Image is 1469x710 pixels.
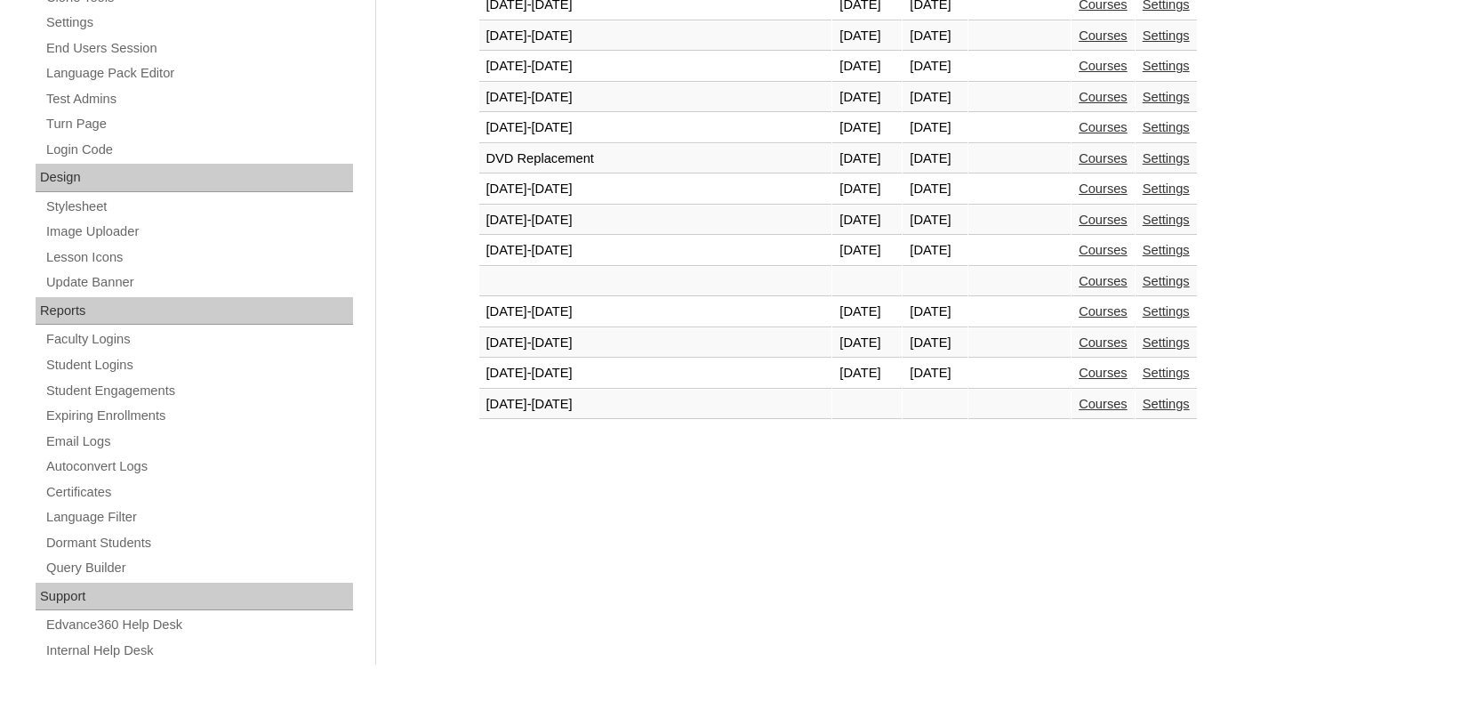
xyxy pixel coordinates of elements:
[44,12,353,34] a: Settings
[44,62,353,85] a: Language Pack Editor
[479,21,832,52] td: [DATE]-[DATE]
[1079,304,1128,319] a: Courses
[1079,151,1128,165] a: Courses
[1143,120,1190,134] a: Settings
[44,88,353,110] a: Test Admins
[1143,90,1190,104] a: Settings
[1143,243,1190,257] a: Settings
[832,236,902,266] td: [DATE]
[479,144,832,174] td: DVD Replacement
[903,83,967,113] td: [DATE]
[479,390,832,420] td: [DATE]-[DATE]
[832,21,902,52] td: [DATE]
[903,328,967,359] td: [DATE]
[479,236,832,266] td: [DATE]-[DATE]
[1079,274,1128,288] a: Courses
[832,206,902,236] td: [DATE]
[479,297,832,327] td: [DATE]-[DATE]
[36,297,353,326] div: Reports
[1079,90,1128,104] a: Courses
[479,328,832,359] td: [DATE]-[DATE]
[44,354,353,376] a: Student Logins
[44,380,353,402] a: Student Engagements
[1079,366,1128,380] a: Courses
[1143,59,1190,73] a: Settings
[1079,397,1128,411] a: Courses
[1143,335,1190,350] a: Settings
[1079,59,1128,73] a: Courses
[44,640,353,662] a: Internal Help Desk
[44,431,353,453] a: Email Logs
[44,271,353,294] a: Update Banner
[44,139,353,161] a: Login Code
[832,52,902,82] td: [DATE]
[1143,304,1190,319] a: Settings
[1143,274,1190,288] a: Settings
[1079,28,1128,43] a: Courses
[44,481,353,504] a: Certificates
[44,456,353,478] a: Autoconvert Logs
[1079,120,1128,134] a: Courses
[1143,213,1190,227] a: Settings
[44,405,353,427] a: Expiring Enrollments
[1143,182,1190,196] a: Settings
[1143,28,1190,43] a: Settings
[832,359,902,389] td: [DATE]
[903,174,967,205] td: [DATE]
[1079,213,1128,227] a: Courses
[832,144,902,174] td: [DATE]
[903,297,967,327] td: [DATE]
[832,83,902,113] td: [DATE]
[479,359,832,389] td: [DATE]-[DATE]
[1079,182,1128,196] a: Courses
[832,328,902,359] td: [DATE]
[44,328,353,351] a: Faculty Logins
[44,37,353,60] a: End Users Session
[44,196,353,218] a: Stylesheet
[479,52,832,82] td: [DATE]-[DATE]
[36,164,353,192] div: Design
[1079,243,1128,257] a: Courses
[36,583,353,611] div: Support
[903,144,967,174] td: [DATE]
[903,236,967,266] td: [DATE]
[903,113,967,143] td: [DATE]
[479,174,832,205] td: [DATE]-[DATE]
[832,297,902,327] td: [DATE]
[44,614,353,636] a: Edvance360 Help Desk
[44,246,353,269] a: Lesson Icons
[1079,335,1128,350] a: Courses
[479,206,832,236] td: [DATE]-[DATE]
[903,359,967,389] td: [DATE]
[479,83,832,113] td: [DATE]-[DATE]
[44,557,353,579] a: Query Builder
[903,52,967,82] td: [DATE]
[44,113,353,135] a: Turn Page
[1143,366,1190,380] a: Settings
[1143,151,1190,165] a: Settings
[44,532,353,554] a: Dormant Students
[479,113,832,143] td: [DATE]-[DATE]
[1143,397,1190,411] a: Settings
[903,206,967,236] td: [DATE]
[44,221,353,243] a: Image Uploader
[903,21,967,52] td: [DATE]
[832,113,902,143] td: [DATE]
[832,174,902,205] td: [DATE]
[44,506,353,528] a: Language Filter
